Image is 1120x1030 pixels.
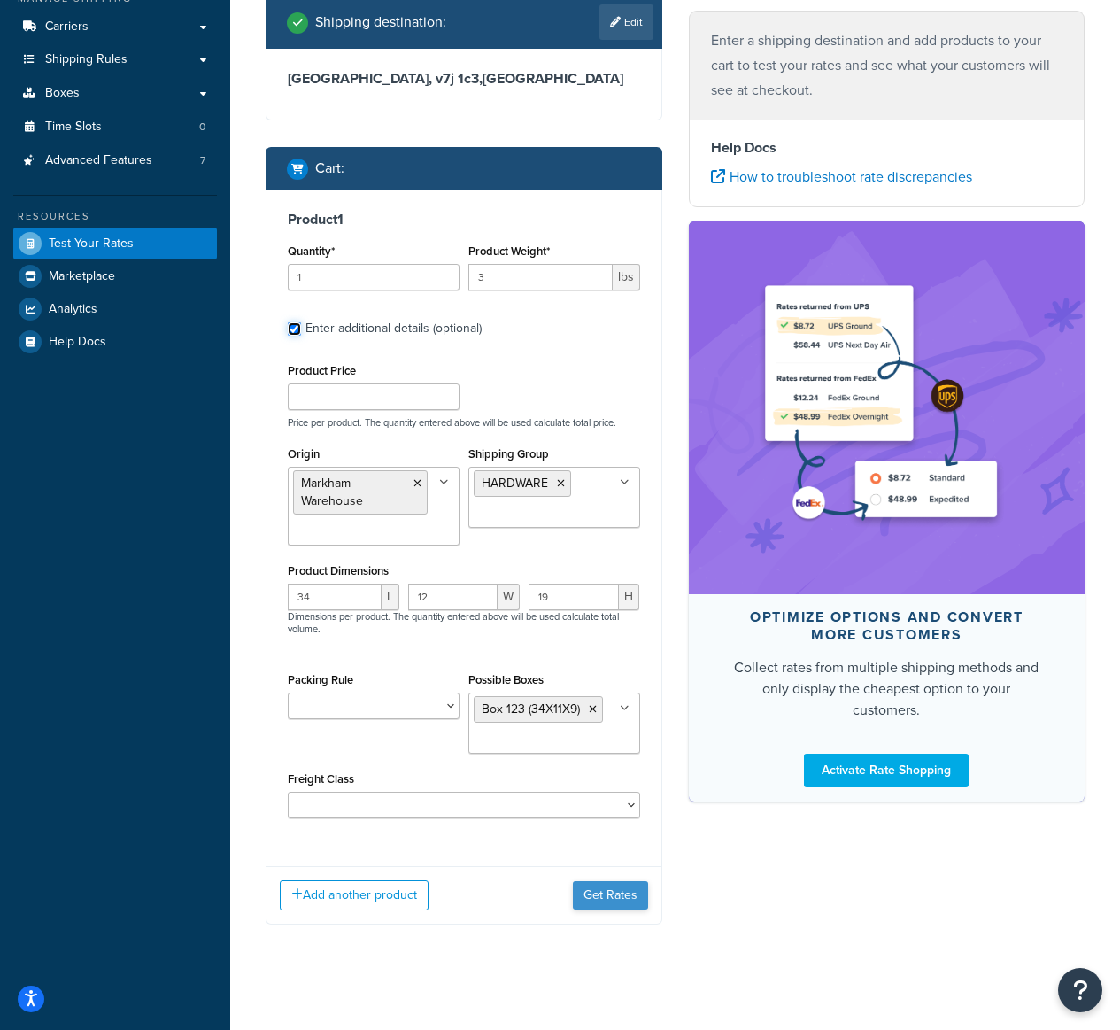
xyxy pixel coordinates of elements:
[482,700,580,718] span: Box 123 (34X11X9)
[13,293,217,325] a: Analytics
[45,86,80,101] span: Boxes
[731,608,1043,644] div: Optimize options and convert more customers
[13,43,217,76] a: Shipping Rules
[599,4,653,40] a: Edit
[49,269,115,284] span: Marketplace
[283,416,645,429] p: Price per product. The quantity entered above will be used calculate total price.
[288,70,640,88] h3: [GEOGRAPHIC_DATA], v7j 1c3 , [GEOGRAPHIC_DATA]
[619,584,639,610] span: H
[13,144,217,177] a: Advanced Features7
[49,335,106,350] span: Help Docs
[13,209,217,224] div: Resources
[45,153,152,168] span: Advanced Features
[288,322,301,336] input: Enter additional details (optional)
[498,584,520,610] span: W
[288,564,389,577] label: Product Dimensions
[13,11,217,43] a: Carriers
[288,364,356,377] label: Product Price
[315,160,344,176] h2: Cart :
[731,657,1043,721] div: Collect rates from multiple shipping methods and only display the cheapest option to your customers.
[468,264,613,290] input: 0.00
[711,167,972,187] a: How to troubleshoot rate discrepancies
[13,228,217,259] a: Test Your Rates
[283,610,645,635] p: Dimensions per product. The quantity entered above will be used calculate total volume.
[49,302,97,317] span: Analytics
[13,326,217,358] a: Help Docs
[288,244,335,258] label: Quantity*
[45,52,127,67] span: Shipping Rules
[288,772,354,786] label: Freight Class
[468,244,550,258] label: Product Weight*
[468,447,549,461] label: Shipping Group
[13,260,217,292] a: Marketplace
[305,316,482,341] div: Enter additional details (optional)
[13,144,217,177] li: Advanced Features
[199,120,205,135] span: 0
[288,264,460,290] input: 0
[49,236,134,252] span: Test Your Rates
[613,264,640,290] span: lbs
[711,137,1063,159] h4: Help Docs
[288,447,320,461] label: Origin
[804,754,969,787] a: Activate Rate Shopping
[301,474,363,510] span: Markham Warehouse
[753,248,1019,568] img: feature-image-rateshop-7084cbbcb2e67ef1d54c2e976f0e592697130d5817b016cf7cc7e13314366067.png
[711,28,1063,103] p: Enter a shipping destination and add products to your cart to test your rates and see what your c...
[200,153,205,168] span: 7
[13,111,217,143] a: Time Slots0
[288,673,353,686] label: Packing Rule
[382,584,399,610] span: L
[13,111,217,143] li: Time Slots
[45,120,102,135] span: Time Slots
[288,211,640,228] h3: Product 1
[468,673,544,686] label: Possible Boxes
[45,19,89,35] span: Carriers
[482,474,548,492] span: HARDWARE
[13,77,217,110] a: Boxes
[280,880,429,910] button: Add another product
[573,881,648,910] button: Get Rates
[315,14,446,30] h2: Shipping destination :
[1058,968,1102,1012] button: Open Resource Center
